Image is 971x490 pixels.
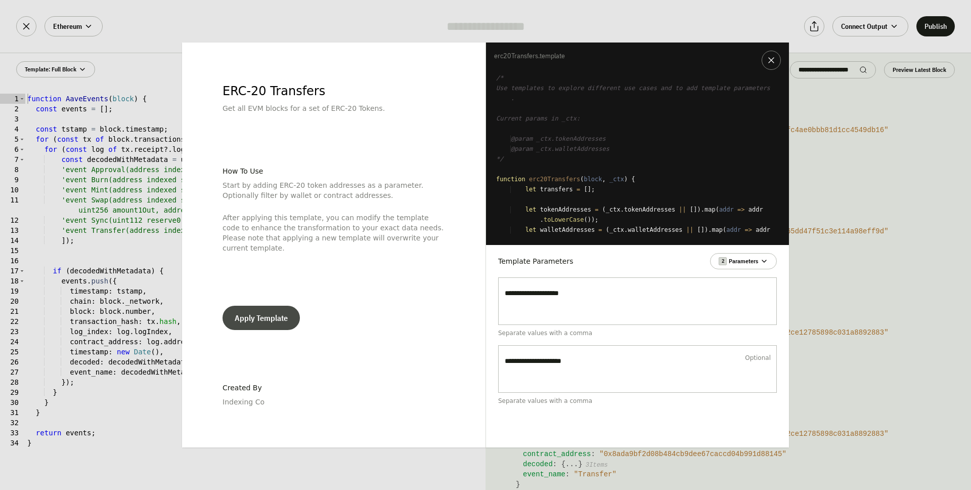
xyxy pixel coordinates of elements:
span: After applying this template, you can modify the template code to enhance the transformation to y... [223,205,445,253]
span: Separate values with a comma [498,397,592,405]
button: 2Parameters [710,253,777,269]
span: erc20Transfers . template [494,51,781,61]
span: 2 [719,257,727,265]
span: ERC-20 Transfers [223,83,325,99]
span: Created By [223,383,262,393]
span: Separate values with a comma [498,329,592,337]
span: Template Parameters [498,256,573,266]
span: Get all EVM blocks for a set of ERC-20 Tokens. [223,103,385,113]
span: Optional [745,354,771,361]
button: Apply Template [223,306,300,330]
span: Parameters [719,257,758,265]
span: Start by adding ERC-20 token addresses as a parameter. Optionally filter by wallet or contract ad... [223,180,445,200]
span: How To Use [223,166,263,176]
span: Indexing Co [223,397,264,407]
